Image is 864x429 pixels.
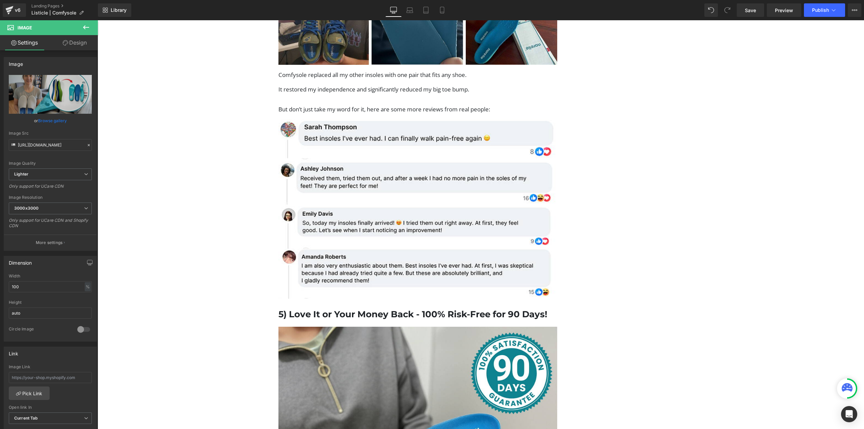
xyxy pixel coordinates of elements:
[181,50,460,59] p: Comfysole replaced all my other insoles with one pair that fits any shoe.
[9,326,71,333] div: Circle Image
[111,7,127,13] span: Library
[434,3,450,17] a: Mobile
[3,3,26,17] a: v6
[14,171,28,177] b: Lighter
[841,406,857,422] div: Open Intercom Messenger
[31,3,98,9] a: Landing Pages
[85,282,91,291] div: %
[9,57,23,67] div: Image
[14,415,38,421] b: Current Tab
[50,35,99,50] a: Design
[9,405,92,410] div: Open link In
[704,3,718,17] button: Undo
[812,7,829,13] span: Publish
[13,6,22,15] div: v6
[9,307,92,319] input: auto
[418,3,434,17] a: Tablet
[767,3,801,17] a: Preview
[181,85,460,93] p: But don’t just take my word for it, here are some more reviews from real people:
[9,347,18,356] div: Link
[9,256,32,266] div: Dimension
[775,7,793,14] span: Preview
[9,117,92,124] div: or
[18,25,32,30] span: Image
[385,3,402,17] a: Desktop
[9,184,92,193] div: Only support for UCare CDN
[745,7,756,14] span: Save
[181,289,460,300] h1: 5) Love It or Your Money Back - 100% Risk-Free for 90 Days!
[36,240,63,246] p: More settings
[9,386,50,400] a: Pick Link
[9,372,92,383] input: https://your-shop.myshopify.com
[31,10,76,16] span: Listicle | Comfysole
[9,139,92,151] input: Link
[848,3,861,17] button: More
[4,235,97,250] button: More settings
[804,3,845,17] button: Publish
[9,195,92,200] div: Image Resolution
[9,281,92,292] input: auto
[9,131,92,136] div: Image Src
[9,300,92,305] div: Height
[181,65,460,74] p: It restored my independence and significantly reduced my big toe bump.
[9,274,92,278] div: Width
[98,3,131,17] a: New Library
[9,161,92,166] div: Image Quality
[9,365,92,369] div: Image Link
[721,3,734,17] button: Redo
[9,218,92,233] div: Only support for UCare CDN and Shopify CDN
[38,115,67,127] a: Browse gallery
[402,3,418,17] a: Laptop
[14,206,38,211] b: 3000x3000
